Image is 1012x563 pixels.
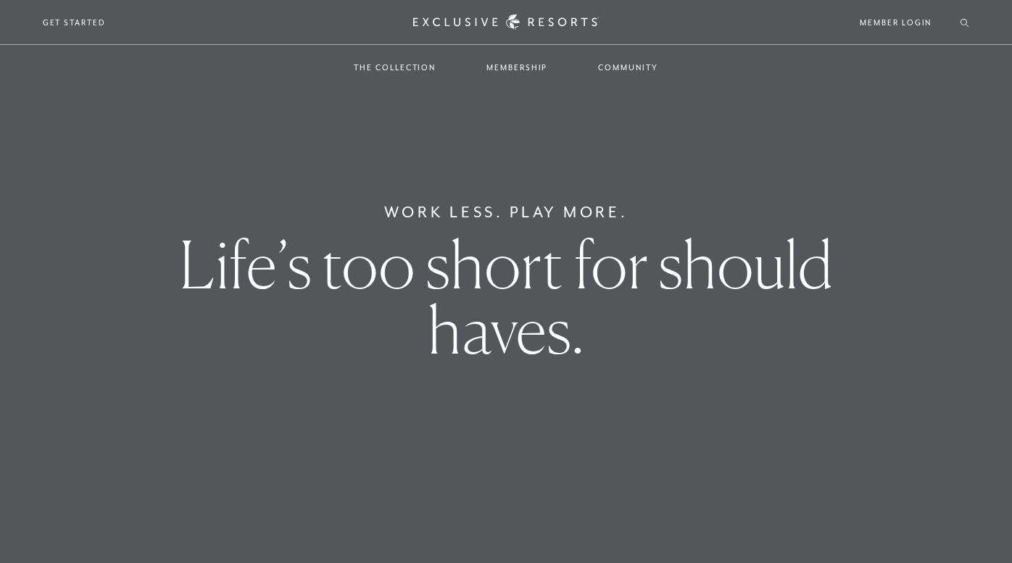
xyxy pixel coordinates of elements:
a: Membership [472,46,562,88]
a: Member Login [860,16,932,29]
h1: Life’s too short for should haves. [177,232,835,362]
a: Get Started [43,16,106,29]
a: Community [584,46,672,88]
h6: Work Less. Play More. [384,201,629,224]
a: The Collection [339,46,450,88]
